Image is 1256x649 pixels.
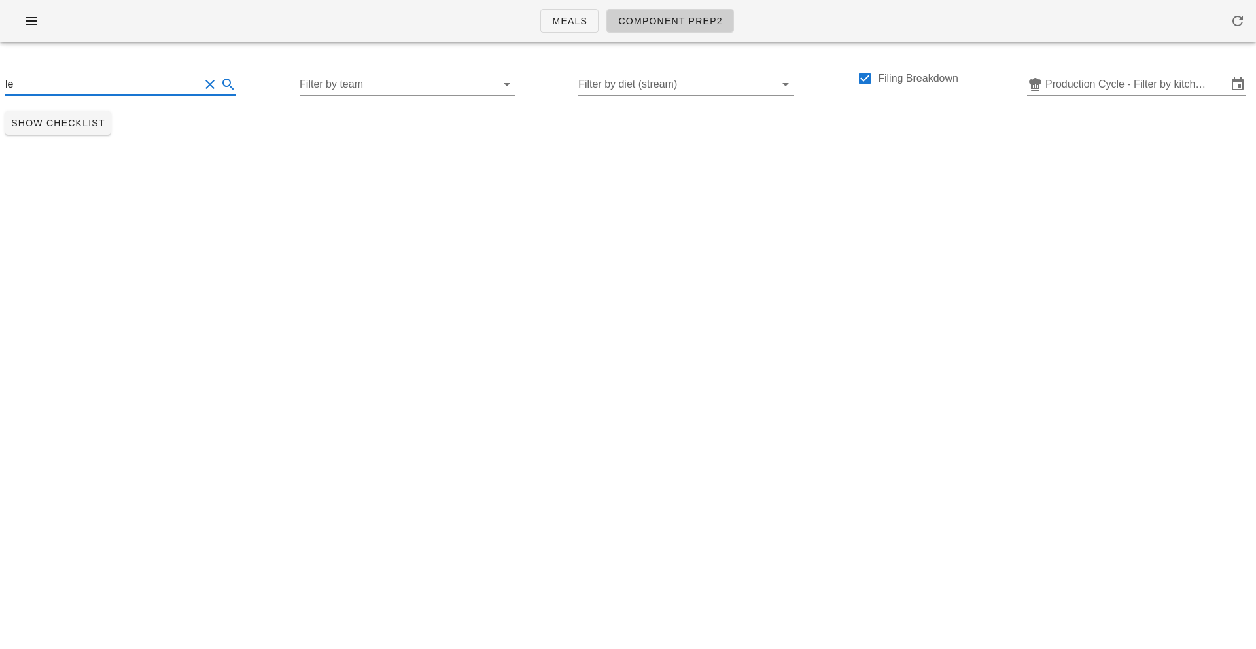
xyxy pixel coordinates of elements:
[578,74,794,95] div: Filter by diet (stream)
[10,118,105,128] span: Show Checklist
[878,72,958,85] label: Filing Breakdown
[606,9,734,33] a: Component Prep2
[540,9,599,33] a: Meals
[551,16,587,26] span: Meals
[202,77,218,92] button: Clear Search
[618,16,723,26] span: Component Prep2
[300,74,515,95] div: Filter by team
[5,111,111,135] button: Show Checklist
